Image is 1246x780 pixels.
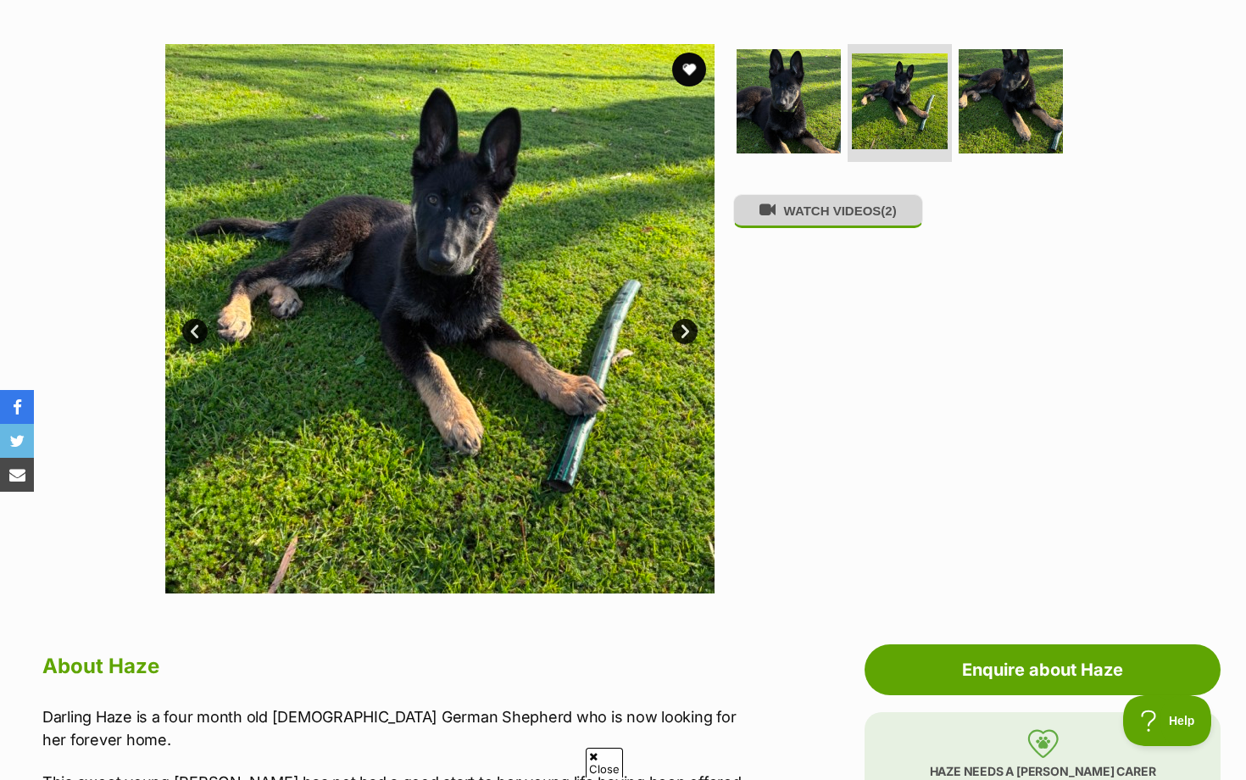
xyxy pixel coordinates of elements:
img: Photo of Haze [852,53,948,149]
img: Photo of Haze [959,49,1063,153]
a: Next [672,319,698,344]
a: Enquire about Haze [865,644,1221,695]
iframe: Help Scout Beacon - Open [1123,695,1212,746]
a: Prev [182,319,208,344]
h2: About Haze [42,648,743,685]
span: Close [586,748,623,777]
p: Darling Haze is a four month old [DEMOGRAPHIC_DATA] German Shepherd who is now looking for her fo... [42,705,743,751]
span: (2) [881,203,896,218]
button: WATCH VIDEOS(2) [733,194,923,227]
img: Photo of Haze [165,44,715,593]
button: favourite [672,53,706,86]
img: foster-care-31f2a1ccfb079a48fc4dc6d2a002ce68c6d2b76c7ccb9e0da61f6cd5abbf869a.svg [1027,729,1059,758]
img: Photo of Haze [737,49,841,153]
